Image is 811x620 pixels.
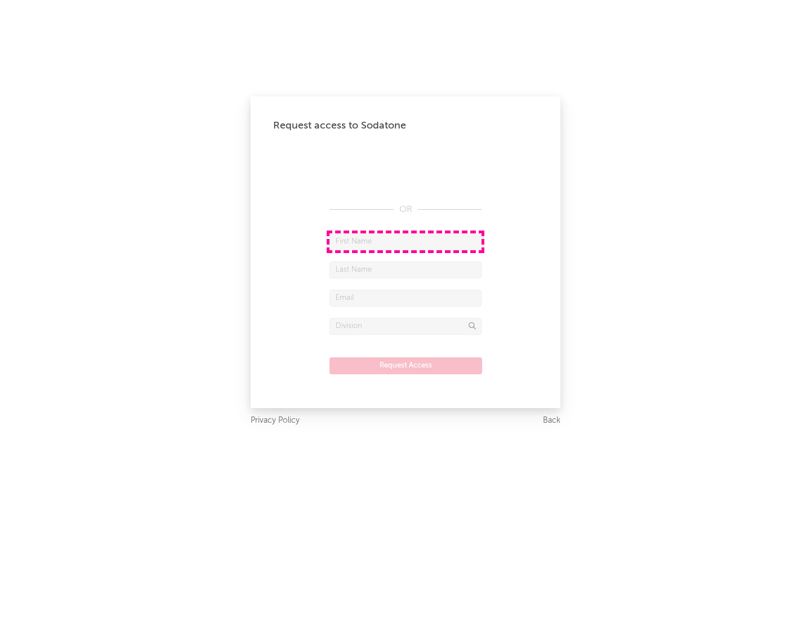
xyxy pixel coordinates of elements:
[273,119,538,132] div: Request access to Sodatone
[543,414,560,428] a: Back
[329,262,482,278] input: Last Name
[329,203,482,216] div: OR
[329,357,482,374] button: Request Access
[251,414,300,428] a: Privacy Policy
[329,318,482,335] input: Division
[329,233,482,250] input: First Name
[329,290,482,307] input: Email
